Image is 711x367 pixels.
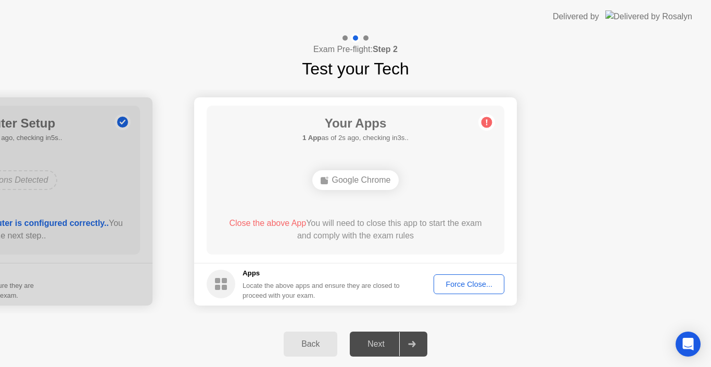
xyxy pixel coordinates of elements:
[553,10,599,23] div: Delivered by
[302,56,409,81] h1: Test your Tech
[437,280,501,288] div: Force Close...
[243,281,400,300] div: Locate the above apps and ensure they are closed to proceed with your exam.
[302,114,409,133] h1: Your Apps
[434,274,504,294] button: Force Close...
[353,339,399,349] div: Next
[302,134,321,142] b: 1 App
[222,217,490,242] div: You will need to close this app to start the exam and comply with the exam rules
[373,45,398,54] b: Step 2
[287,339,334,349] div: Back
[313,43,398,56] h4: Exam Pre-flight:
[676,332,701,357] div: Open Intercom Messenger
[312,170,399,190] div: Google Chrome
[229,219,306,227] span: Close the above App
[350,332,427,357] button: Next
[302,133,409,143] h5: as of 2s ago, checking in3s..
[243,268,400,279] h5: Apps
[284,332,337,357] button: Back
[605,10,692,22] img: Delivered by Rosalyn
